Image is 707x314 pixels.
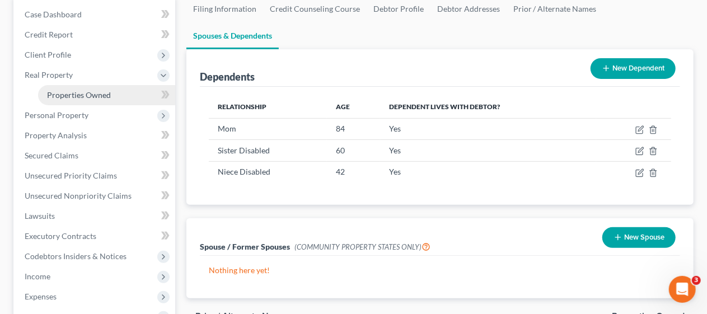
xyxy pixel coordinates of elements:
[294,242,430,251] span: (COMMUNITY PROPERTY STATES ONLY)
[380,118,596,139] td: Yes
[200,70,255,83] div: Dependents
[692,276,701,285] span: 3
[16,186,175,206] a: Unsecured Nonpriority Claims
[209,118,327,139] td: Mom
[669,276,696,303] iframe: Intercom live chat
[25,211,55,221] span: Lawsuits
[209,265,671,276] p: Nothing here yet!
[16,4,175,25] a: Case Dashboard
[25,231,96,241] span: Executory Contracts
[47,90,111,100] span: Properties Owned
[25,271,50,281] span: Income
[25,130,87,140] span: Property Analysis
[380,140,596,161] td: Yes
[16,25,175,45] a: Credit Report
[25,251,127,261] span: Codebtors Insiders & Notices
[25,70,73,79] span: Real Property
[186,22,279,49] a: Spouses & Dependents
[327,96,381,118] th: Age
[591,58,676,79] button: New Dependent
[380,161,596,182] td: Yes
[38,85,175,105] a: Properties Owned
[327,161,381,182] td: 42
[25,171,117,180] span: Unsecured Priority Claims
[25,191,132,200] span: Unsecured Nonpriority Claims
[16,206,175,226] a: Lawsuits
[25,110,88,120] span: Personal Property
[16,146,175,166] a: Secured Claims
[25,50,71,59] span: Client Profile
[25,151,78,160] span: Secured Claims
[327,118,381,139] td: 84
[16,125,175,146] a: Property Analysis
[16,166,175,186] a: Unsecured Priority Claims
[602,227,676,248] button: New Spouse
[209,161,327,182] td: Niece Disabled
[25,292,57,301] span: Expenses
[209,140,327,161] td: Sister Disabled
[327,140,381,161] td: 60
[380,96,596,118] th: Dependent lives with debtor?
[25,30,73,39] span: Credit Report
[25,10,82,19] span: Case Dashboard
[209,96,327,118] th: Relationship
[16,226,175,246] a: Executory Contracts
[200,242,290,251] span: Spouse / Former Spouses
